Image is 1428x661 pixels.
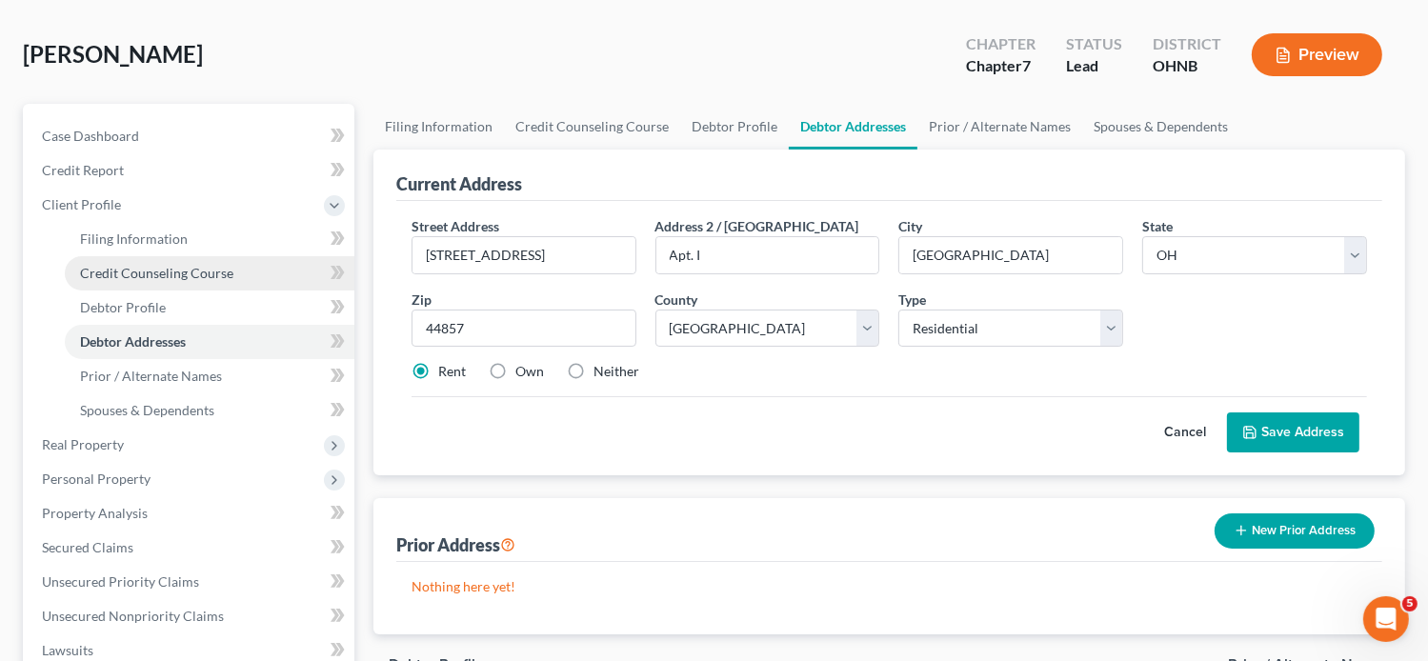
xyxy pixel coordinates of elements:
[899,237,1122,273] input: Enter city...
[917,104,1082,150] a: Prior / Alternate Names
[42,128,139,144] span: Case Dashboard
[438,362,466,381] label: Rent
[1153,55,1221,77] div: OHNB
[65,222,354,256] a: Filing Information
[42,196,121,212] span: Client Profile
[27,565,354,599] a: Unsecured Priority Claims
[42,573,199,590] span: Unsecured Priority Claims
[966,55,1036,77] div: Chapter
[42,505,148,521] span: Property Analysis
[23,40,203,68] span: [PERSON_NAME]
[898,290,926,310] label: Type
[396,533,515,556] div: Prior Address
[504,104,680,150] a: Credit Counseling Course
[65,393,354,428] a: Spouses & Dependents
[1153,33,1221,55] div: District
[27,153,354,188] a: Credit Report
[1215,513,1375,549] button: New Prior Address
[655,216,859,236] label: Address 2 / [GEOGRAPHIC_DATA]
[42,436,124,452] span: Real Property
[65,325,354,359] a: Debtor Addresses
[680,104,789,150] a: Debtor Profile
[80,402,214,418] span: Spouses & Dependents
[1066,33,1122,55] div: Status
[80,333,186,350] span: Debtor Addresses
[412,577,1367,596] p: Nothing here yet!
[65,290,354,325] a: Debtor Profile
[42,642,93,658] span: Lawsuits
[396,172,522,195] div: Current Address
[412,237,635,273] input: Enter street address
[1022,56,1031,74] span: 7
[27,496,354,531] a: Property Analysis
[898,218,922,234] span: City
[656,237,879,273] input: --
[80,265,233,281] span: Credit Counseling Course
[27,531,354,565] a: Secured Claims
[593,362,639,381] label: Neither
[65,359,354,393] a: Prior / Alternate Names
[373,104,504,150] a: Filing Information
[966,33,1036,55] div: Chapter
[1363,596,1409,642] iframe: Intercom live chat
[412,291,432,308] span: Zip
[412,218,499,234] span: Street Address
[412,310,636,348] input: XXXXX
[80,368,222,384] span: Prior / Alternate Names
[42,539,133,555] span: Secured Claims
[42,471,151,487] span: Personal Property
[65,256,354,290] a: Credit Counseling Course
[1402,596,1418,611] span: 5
[1143,413,1227,451] button: Cancel
[80,299,166,315] span: Debtor Profile
[42,608,224,624] span: Unsecured Nonpriority Claims
[1066,55,1122,77] div: Lead
[1142,218,1173,234] span: State
[789,104,917,150] a: Debtor Addresses
[515,362,544,381] label: Own
[80,230,188,247] span: Filing Information
[655,291,698,308] span: County
[1227,412,1359,452] button: Save Address
[1252,33,1382,76] button: Preview
[42,162,124,178] span: Credit Report
[1082,104,1239,150] a: Spouses & Dependents
[27,119,354,153] a: Case Dashboard
[27,599,354,633] a: Unsecured Nonpriority Claims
